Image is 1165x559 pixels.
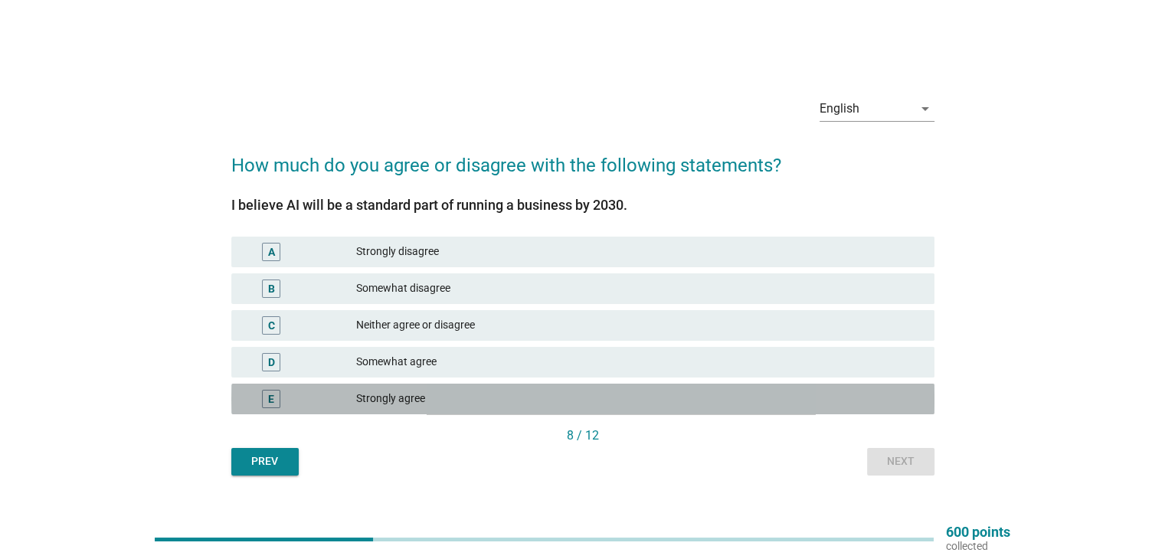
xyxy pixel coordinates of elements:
div: B [268,280,275,296]
div: Strongly disagree [356,243,921,261]
div: Somewhat agree [356,353,921,371]
p: 600 points [946,525,1010,539]
div: Somewhat disagree [356,279,921,298]
div: Neither agree or disagree [356,316,921,335]
div: Prev [244,453,286,469]
h2: How much do you agree or disagree with the following statements? [231,136,934,179]
div: 8 / 12 [231,427,934,445]
div: E [268,391,274,407]
div: C [268,317,275,333]
p: collected [946,539,1010,553]
div: Strongly agree [356,390,921,408]
div: A [268,244,275,260]
i: arrow_drop_down [916,100,934,118]
button: Prev [231,448,299,476]
div: English [820,102,859,116]
div: I believe AI will be a standard part of running a business by 2030. [231,195,934,215]
div: D [268,354,275,370]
